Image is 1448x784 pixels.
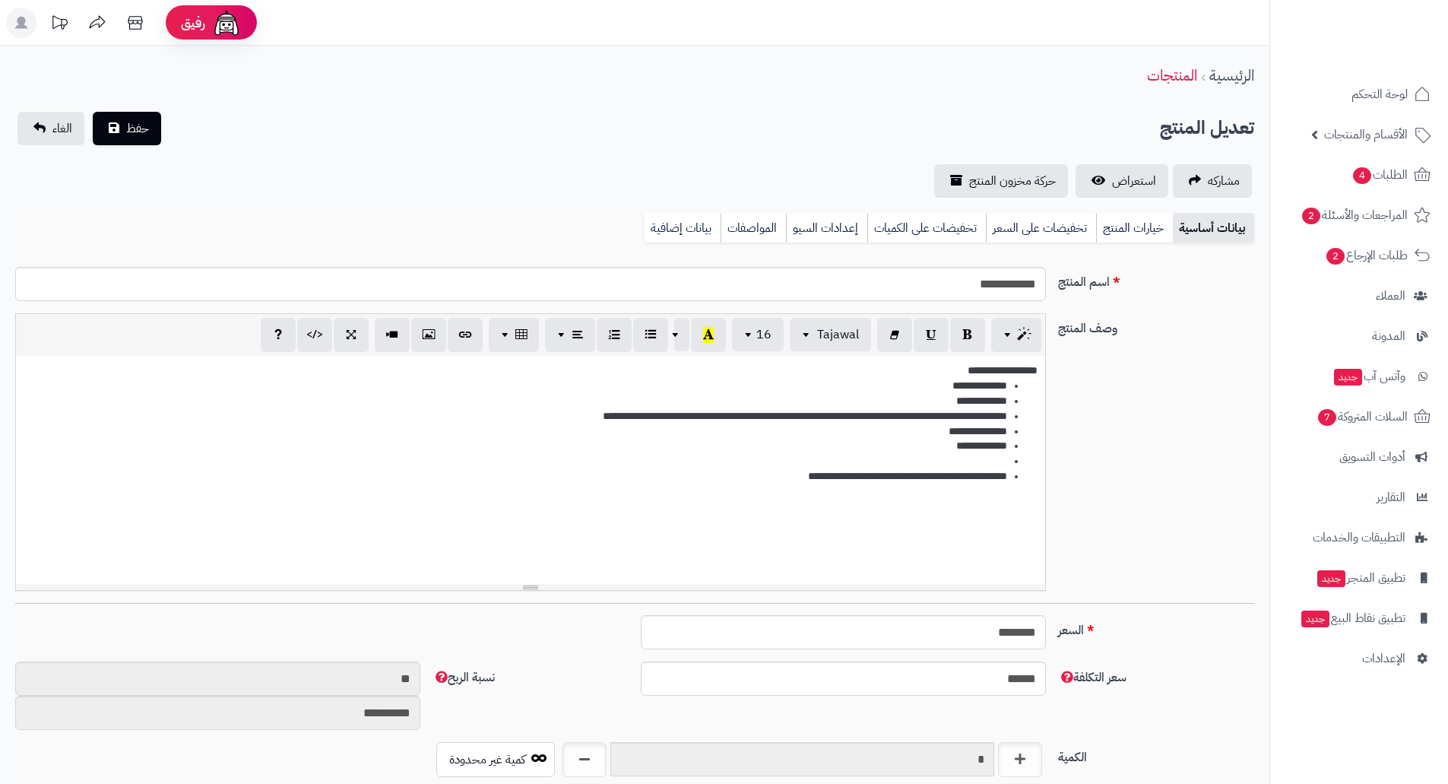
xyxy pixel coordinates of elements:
[93,112,161,145] button: حفظ
[1332,366,1405,387] span: وآتس آب
[1376,285,1405,306] span: العملاء
[867,213,986,243] a: تخفيضات على الكميات
[1076,164,1168,198] a: استعراض
[1279,479,1439,516] a: التقارير
[1279,157,1439,193] a: الطلبات4
[969,172,1056,190] span: حركة مخزون المنتج
[1362,648,1405,669] span: الإعدادات
[1279,560,1439,596] a: تطبيق المتجرجديد
[1052,615,1260,640] label: السعر
[1147,64,1197,87] a: المنتجات
[17,112,84,145] a: الغاء
[1279,76,1439,113] a: لوحة التحكم
[126,119,149,138] span: حفظ
[1279,398,1439,435] a: السلات المتروكة7
[1326,248,1345,265] span: 2
[1058,668,1126,687] span: سعر التكلفة
[1173,164,1252,198] a: مشاركه
[1317,406,1408,427] span: السلات المتروكة
[1096,213,1173,243] a: خيارات المنتج
[1279,519,1439,556] a: التطبيقات والخدمات
[756,325,772,344] span: 16
[1345,11,1434,43] img: logo-2.png
[1339,446,1405,468] span: أدوات التسويق
[432,668,495,687] span: نسبة الربح
[1352,167,1371,185] span: 4
[40,8,78,42] a: تحديثات المنصة
[1160,113,1254,144] h2: تعديل المنتج
[1279,318,1439,354] a: المدونة
[1316,567,1405,589] span: تطبيق المتجر
[181,14,205,32] span: رفيق
[1279,640,1439,677] a: الإعدادات
[1279,358,1439,395] a: وآتس آبجديد
[1052,313,1260,338] label: وصف المنتج
[1173,213,1254,243] a: بيانات أساسية
[1301,611,1329,627] span: جديد
[1209,64,1254,87] a: الرئيسية
[732,318,784,351] button: 16
[1279,278,1439,314] a: العملاء
[721,213,786,243] a: المواصفات
[1372,325,1405,347] span: المدونة
[1300,608,1405,629] span: تطبيق نقاط البيع
[1112,172,1156,190] span: استعراض
[1325,245,1408,266] span: طلبات الإرجاع
[934,164,1068,198] a: حركة مخزون المنتج
[1279,600,1439,636] a: تطبيق نقاط البيعجديد
[1334,369,1362,386] span: جديد
[1324,124,1408,145] span: الأقسام والمنتجات
[1279,439,1439,475] a: أدوات التسويق
[1279,197,1439,233] a: المراجعات والأسئلة2
[1301,205,1408,226] span: المراجعات والأسئلة
[1052,742,1260,767] label: الكمية
[1279,237,1439,274] a: طلبات الإرجاع2
[1377,487,1405,508] span: التقارير
[817,325,859,344] span: Tajawal
[1351,84,1408,105] span: لوحة التحكم
[1208,172,1240,190] span: مشاركه
[790,318,871,351] button: Tajawal
[1052,267,1260,291] label: اسم المنتج
[1317,570,1345,587] span: جديد
[1301,208,1320,225] span: 2
[786,213,867,243] a: إعدادات السيو
[986,213,1096,243] a: تخفيضات على السعر
[1313,527,1405,548] span: التطبيقات والخدمات
[1317,409,1336,427] span: 7
[1351,164,1408,186] span: الطلبات
[645,213,721,243] a: بيانات إضافية
[52,119,72,138] span: الغاء
[211,8,242,38] img: ai-face.png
